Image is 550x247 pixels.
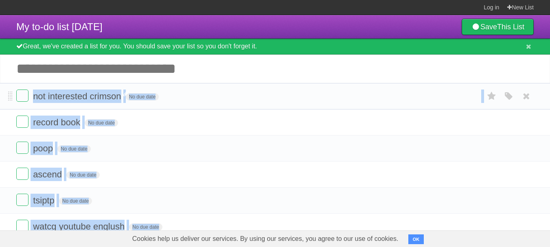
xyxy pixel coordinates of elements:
[16,116,28,128] label: Done
[66,171,99,179] span: No due date
[16,21,103,32] span: My to-do list [DATE]
[16,220,28,232] label: Done
[57,145,90,153] span: No due date
[497,23,524,31] b: This List
[59,197,92,205] span: No due date
[33,117,82,127] span: record book
[16,90,28,102] label: Done
[33,91,123,101] span: not interested crimson
[16,194,28,206] label: Done
[33,169,64,179] span: ascend
[126,93,159,101] span: No due date
[85,119,118,127] span: No due date
[124,231,407,247] span: Cookies help us deliver our services. By using our services, you agree to our use of cookies.
[33,143,55,153] span: poop
[33,195,57,205] span: tsiptp
[462,19,534,35] a: SaveThis List
[33,221,127,232] span: watcg youtube englush
[484,90,500,103] label: Star task
[408,234,424,244] button: OK
[16,168,28,180] label: Done
[16,142,28,154] label: Done
[129,223,162,231] span: No due date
